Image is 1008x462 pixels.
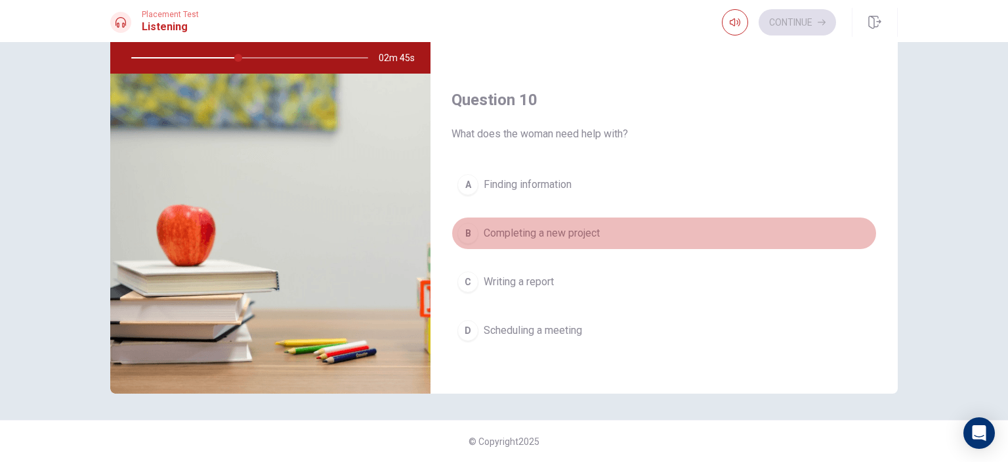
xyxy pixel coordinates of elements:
[963,417,995,449] div: Open Intercom Messenger
[142,10,199,19] span: Placement Test
[451,168,877,201] button: AFinding information
[484,323,582,338] span: Scheduling a meeting
[484,177,572,193] span: Finding information
[484,274,554,290] span: Writing a report
[457,174,478,195] div: A
[457,223,478,244] div: B
[110,74,430,394] img: Asking for Help with a Project
[379,42,425,74] span: 02m 45s
[451,314,877,347] button: DScheduling a meeting
[451,217,877,250] button: BCompleting a new project
[457,271,478,292] div: C
[451,126,877,142] span: What does the woman need help with?
[142,19,199,35] h1: Listening
[457,320,478,341] div: D
[451,266,877,298] button: CWriting a report
[451,89,877,110] h4: Question 10
[484,225,600,241] span: Completing a new project
[469,436,539,447] span: © Copyright 2025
